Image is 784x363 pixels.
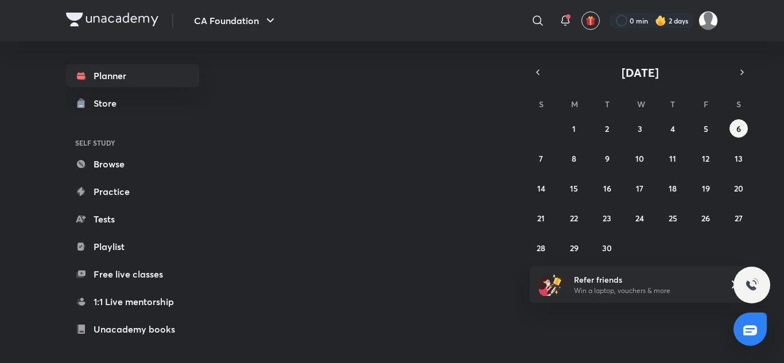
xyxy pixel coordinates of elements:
[565,119,583,138] button: September 1, 2025
[574,286,715,296] p: Win a laptop, vouchers & more
[745,278,759,292] img: ttu
[704,123,708,134] abbr: September 5, 2025
[532,209,550,227] button: September 21, 2025
[605,153,610,164] abbr: September 9, 2025
[635,153,644,164] abbr: September 10, 2025
[702,183,710,194] abbr: September 19, 2025
[539,99,544,110] abbr: Sunday
[697,149,715,167] button: September 12, 2025
[598,209,616,227] button: September 23, 2025
[565,179,583,197] button: September 15, 2025
[187,9,284,32] button: CA Foundation
[565,239,583,257] button: September 29, 2025
[537,183,545,194] abbr: September 14, 2025
[698,11,718,30] img: ansh jain
[537,213,545,224] abbr: September 21, 2025
[697,179,715,197] button: September 19, 2025
[66,180,199,203] a: Practice
[701,213,710,224] abbr: September 26, 2025
[734,183,743,194] abbr: September 20, 2025
[574,274,715,286] h6: Refer friends
[638,123,642,134] abbr: September 3, 2025
[572,153,576,164] abbr: September 8, 2025
[669,183,677,194] abbr: September 18, 2025
[598,149,616,167] button: September 9, 2025
[598,239,616,257] button: September 30, 2025
[570,213,578,224] abbr: September 22, 2025
[697,119,715,138] button: September 5, 2025
[729,209,748,227] button: September 27, 2025
[655,15,666,26] img: streak
[603,213,611,224] abbr: September 23, 2025
[735,213,743,224] abbr: September 27, 2025
[565,209,583,227] button: September 22, 2025
[631,119,649,138] button: September 3, 2025
[670,99,675,110] abbr: Thursday
[532,149,550,167] button: September 7, 2025
[602,243,612,253] abbr: September 30, 2025
[729,119,748,138] button: September 6, 2025
[637,99,645,110] abbr: Wednesday
[570,243,579,253] abbr: September 29, 2025
[539,273,562,296] img: referral
[66,133,199,153] h6: SELF STUDY
[736,123,741,134] abbr: September 6, 2025
[66,153,199,175] a: Browse
[704,99,708,110] abbr: Friday
[729,149,748,167] button: September 13, 2025
[571,99,578,110] abbr: Monday
[631,179,649,197] button: September 17, 2025
[581,11,600,30] button: avatar
[605,99,610,110] abbr: Tuesday
[539,153,543,164] abbr: September 7, 2025
[66,208,199,231] a: Tests
[66,290,199,313] a: 1:1 Live mentorship
[537,243,545,253] abbr: September 28, 2025
[570,183,578,194] abbr: September 15, 2025
[66,64,199,87] a: Planner
[663,119,682,138] button: September 4, 2025
[622,65,659,80] span: [DATE]
[735,153,743,164] abbr: September 13, 2025
[532,239,550,257] button: September 28, 2025
[663,149,682,167] button: September 11, 2025
[729,179,748,197] button: September 20, 2025
[669,213,677,224] abbr: September 25, 2025
[697,209,715,227] button: September 26, 2025
[565,149,583,167] button: September 8, 2025
[66,318,199,341] a: Unacademy books
[94,96,123,110] div: Store
[635,213,644,224] abbr: September 24, 2025
[631,149,649,167] button: September 10, 2025
[598,119,616,138] button: September 2, 2025
[631,209,649,227] button: September 24, 2025
[670,123,675,134] abbr: September 4, 2025
[636,183,643,194] abbr: September 17, 2025
[532,179,550,197] button: September 14, 2025
[663,179,682,197] button: September 18, 2025
[66,92,199,115] a: Store
[605,123,609,134] abbr: September 2, 2025
[572,123,576,134] abbr: September 1, 2025
[66,263,199,286] a: Free live classes
[669,153,676,164] abbr: September 11, 2025
[736,99,741,110] abbr: Saturday
[66,13,158,29] a: Company Logo
[598,179,616,197] button: September 16, 2025
[585,15,596,26] img: avatar
[663,209,682,227] button: September 25, 2025
[603,183,611,194] abbr: September 16, 2025
[66,13,158,26] img: Company Logo
[546,64,734,80] button: [DATE]
[702,153,709,164] abbr: September 12, 2025
[66,235,199,258] a: Playlist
